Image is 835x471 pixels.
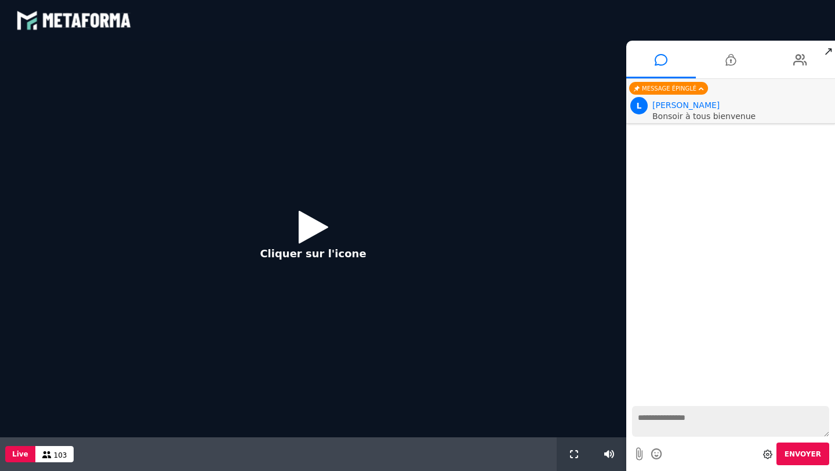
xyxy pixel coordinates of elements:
p: Bonsoir à tous bienvenue [652,112,832,120]
span: Animateur [652,100,720,110]
button: Cliquer sur l'icone [248,202,377,276]
p: Cliquer sur l'icone [260,246,366,261]
button: Envoyer [776,443,829,465]
div: Message épinglé [629,82,708,95]
span: Envoyer [785,450,821,458]
span: L [630,97,648,114]
span: 103 [54,451,67,459]
button: Live [5,446,35,462]
span: ↗ [822,41,835,62]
